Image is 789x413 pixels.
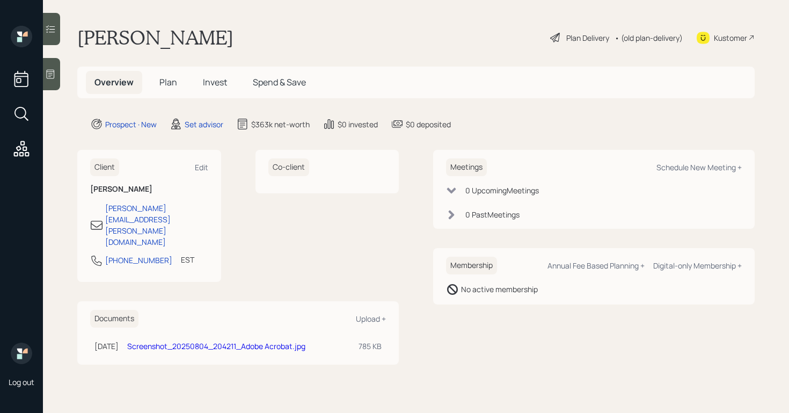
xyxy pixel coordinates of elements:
div: Annual Fee Based Planning + [547,260,645,271]
a: Screenshot_20250804_204211_Adobe Acrobat.jpg [127,341,305,351]
div: • (old plan-delivery) [615,32,683,44]
h1: [PERSON_NAME] [77,26,233,49]
h6: Membership [446,257,497,274]
h6: [PERSON_NAME] [90,185,208,194]
h6: Documents [90,310,138,328]
div: [PERSON_NAME][EMAIL_ADDRESS][PERSON_NAME][DOMAIN_NAME] [105,202,208,248]
span: Plan [159,76,177,88]
h6: Co-client [268,158,309,176]
div: Log out [9,377,34,387]
div: Plan Delivery [566,32,609,44]
div: Set advisor [185,119,223,130]
div: No active membership [461,284,538,295]
div: $0 deposited [406,119,451,130]
span: Overview [94,76,134,88]
div: EST [181,254,194,265]
div: Kustomer [714,32,747,44]
div: Schedule New Meeting + [656,162,742,172]
div: 785 KB [359,340,382,352]
h6: Client [90,158,119,176]
span: Spend & Save [253,76,306,88]
div: $0 invested [338,119,378,130]
div: Prospect · New [105,119,157,130]
div: [PHONE_NUMBER] [105,255,172,266]
div: $363k net-worth [251,119,310,130]
div: 0 Upcoming Meeting s [465,185,539,196]
div: Edit [195,162,208,172]
h6: Meetings [446,158,487,176]
img: retirable_logo.png [11,343,32,364]
div: Digital-only Membership + [653,260,742,271]
div: Upload + [356,314,386,324]
div: [DATE] [94,340,119,352]
span: Invest [203,76,227,88]
div: 0 Past Meeting s [465,209,520,220]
